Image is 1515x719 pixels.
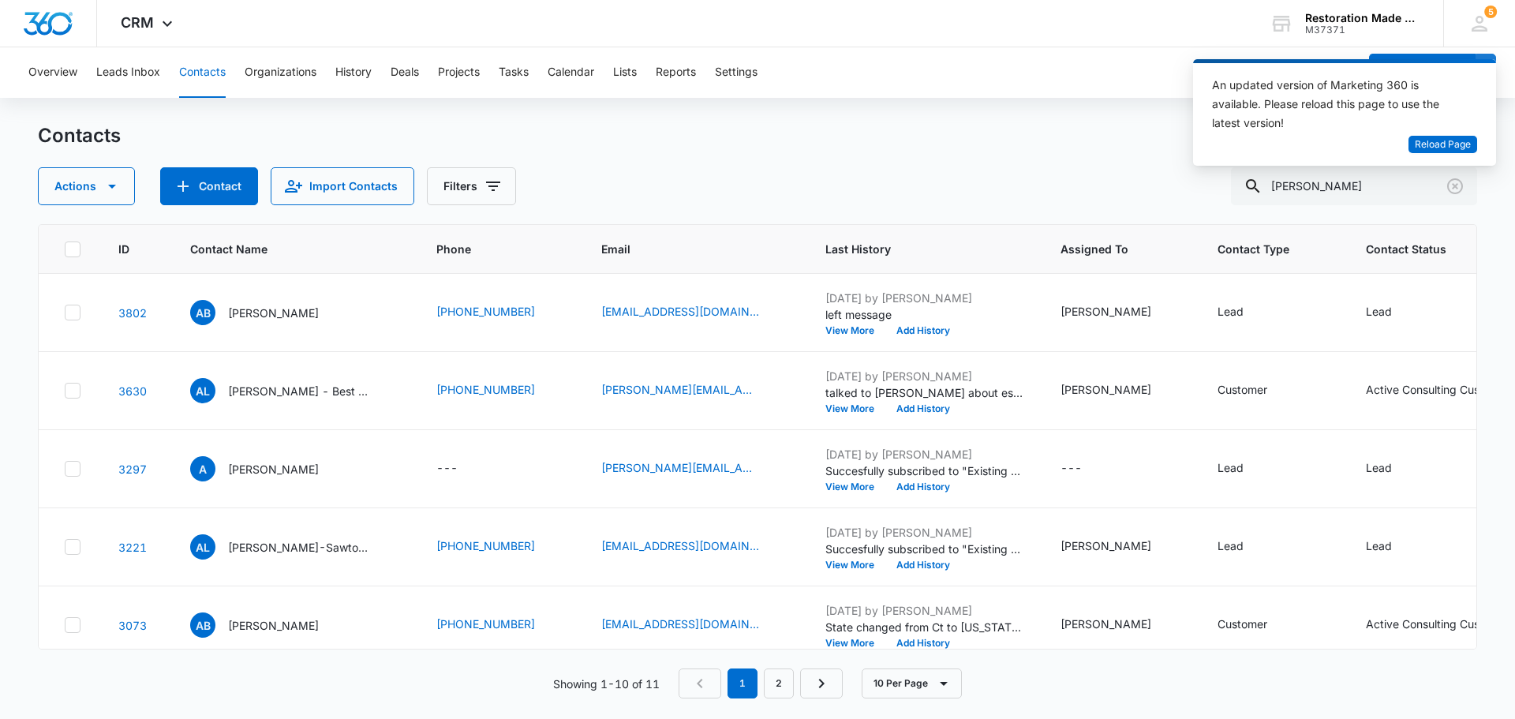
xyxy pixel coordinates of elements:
button: View More [825,638,885,648]
a: Navigate to contact details page for Adam Larsen - Best Option Restoration of Parker CO [118,384,147,398]
button: Add History [885,482,961,492]
a: [EMAIL_ADDRESS][DOMAIN_NAME] [601,303,759,320]
button: Contacts [179,47,226,98]
div: Phone - 2708417193 - Select to Edit Field [436,303,563,322]
div: --- [436,459,458,478]
button: History [335,47,372,98]
span: Reload Page [1415,137,1471,152]
p: [DATE] by [PERSON_NAME] [825,368,1023,384]
div: Assigned To - Nate Cisney - Select to Edit Field [1060,537,1180,556]
span: Contact Type [1218,241,1305,257]
div: Lead [1366,459,1392,476]
div: notifications count [1484,6,1497,18]
div: Email - totalwaterrestore@gmail.com - Select to Edit Field [601,616,787,635]
div: Email - anthony@tristatecontents.com - Select to Edit Field [601,459,787,478]
span: Assigned To [1060,241,1157,257]
a: Navigate to contact details page for Anthony [118,462,147,476]
span: Email [601,241,765,257]
div: Contact Name - Anthony Boscarino - Select to Edit Field [190,612,347,638]
div: Lead [1218,459,1244,476]
p: Showing 1-10 of 11 [553,676,660,692]
input: Search Contacts [1231,167,1477,205]
button: Leads Inbox [96,47,160,98]
div: Contact Name - Adam Larsen - Best Option Restoration of Parker CO - Select to Edit Field [190,378,398,403]
span: ID [118,241,129,257]
p: [DATE] by [PERSON_NAME] [825,602,1023,619]
a: [PHONE_NUMBER] [436,303,535,320]
a: [PHONE_NUMBER] [436,381,535,398]
div: Phone - - Select to Edit Field [436,459,486,478]
div: Lead [1366,537,1392,554]
div: account name [1305,12,1420,24]
div: Active Consulting Customer [1366,616,1509,632]
div: Phone - 9495737737 - Select to Edit Field [436,537,563,556]
button: Settings [715,47,757,98]
button: View More [825,404,885,414]
button: Add History [885,560,961,570]
button: Organizations [245,47,316,98]
div: [PERSON_NAME] [1060,537,1151,554]
span: Contact Status [1366,241,1515,257]
button: Add History [885,404,961,414]
button: Projects [438,47,480,98]
button: View More [825,482,885,492]
div: Active Consulting Customer [1366,381,1509,398]
div: Phone - 3038194925 - Select to Edit Field [436,381,563,400]
span: AL [190,378,215,403]
button: Add Contact [1369,54,1476,92]
span: AB [190,300,215,325]
div: --- [1060,459,1082,478]
a: [PHONE_NUMBER] [436,616,535,632]
p: [DATE] by [PERSON_NAME] [825,524,1023,541]
button: Add History [885,326,961,335]
button: Reload Page [1408,136,1477,154]
div: Assigned To - Nate Cisney - Select to Edit Field [1060,616,1180,635]
a: [EMAIL_ADDRESS][DOMAIN_NAME] [601,537,759,554]
span: AB [190,612,215,638]
p: [DATE] by [PERSON_NAME] [825,446,1023,462]
button: Add Contact [160,167,258,205]
a: Next Page [800,668,843,698]
span: CRM [121,14,154,31]
div: Assigned To - Gregg Sargent - Select to Edit Field [1060,381,1180,400]
button: Reports [656,47,696,98]
button: Calendar [548,47,594,98]
div: Assigned To - - Select to Edit Field [1060,459,1110,478]
a: [PERSON_NAME][EMAIL_ADDRESS][DOMAIN_NAME] [601,381,759,398]
div: [PERSON_NAME] [1060,381,1151,398]
em: 1 [728,668,757,698]
div: Contact Type - Customer - Select to Edit Field [1218,616,1296,635]
nav: Pagination [679,668,843,698]
a: [PERSON_NAME][EMAIL_ADDRESS][DOMAIN_NAME] [601,459,759,476]
div: Contact Status - Lead - Select to Edit Field [1366,303,1420,322]
span: Contact Name [190,241,376,257]
button: 10 Per Page [862,668,962,698]
div: Customer [1218,381,1267,398]
a: Navigate to contact details page for Anthony Brown [118,306,147,320]
div: Lead [1218,537,1244,554]
div: account id [1305,24,1420,36]
span: Phone [436,241,541,257]
div: Email - adam@borestorationofparker.com - Select to Edit Field [601,381,787,400]
a: Navigate to contact details page for Anthony Boscarino [118,619,147,632]
a: [EMAIL_ADDRESS][DOMAIN_NAME] [601,616,759,632]
div: Contact Type - Customer - Select to Edit Field [1218,381,1296,400]
span: Last History [825,241,1000,257]
div: Email - abrowngrowth@gmail.com - Select to Edit Field [601,303,787,322]
div: Assigned To - Gregg Sargent - Select to Edit Field [1060,303,1180,322]
a: [PHONE_NUMBER] [436,537,535,554]
div: Contact Type - Lead - Select to Edit Field [1218,303,1272,322]
div: [PERSON_NAME] [1060,616,1151,632]
p: [PERSON_NAME] - Best Option Restoration of Parker CO [228,383,370,399]
p: State changed from Ct to [US_STATE]. [825,619,1023,635]
span: AL [190,534,215,560]
button: Actions [38,167,135,205]
div: An updated version of Marketing 360 is available. Please reload this page to use the latest version! [1212,76,1458,133]
a: Page 2 [764,668,794,698]
div: Contact Type - Lead - Select to Edit Field [1218,459,1272,478]
h1: Contacts [38,124,121,148]
button: Overview [28,47,77,98]
button: Add History [885,638,961,648]
button: Import Contacts [271,167,414,205]
div: Contact Name - Anthony Leiser-Sawtooth Customs - Select to Edit Field [190,534,398,560]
